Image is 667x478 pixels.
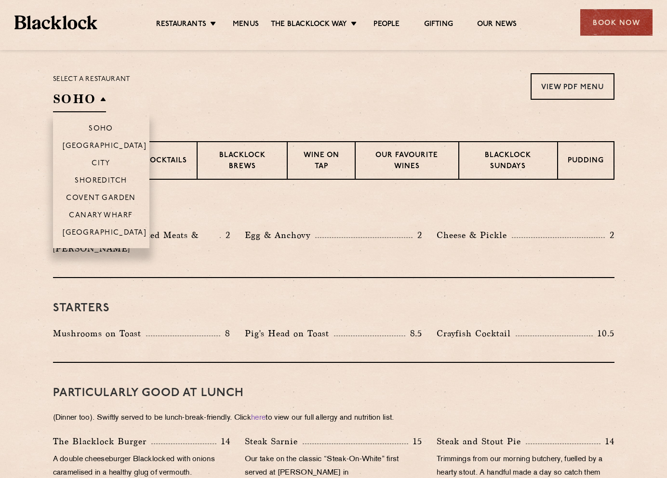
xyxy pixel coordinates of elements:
[251,414,266,422] a: here
[593,327,614,340] p: 10.5
[568,156,604,168] p: Pudding
[477,20,517,30] a: Our News
[405,327,423,340] p: 8.5
[531,73,614,100] a: View PDF Menu
[245,228,315,242] p: Egg & Anchovy
[408,435,422,448] p: 15
[53,302,614,315] h3: Starters
[14,15,97,29] img: BL_Textured_Logo-footer-cropped.svg
[53,73,131,86] p: Select a restaurant
[69,212,133,221] p: Canary Wharf
[271,20,347,30] a: The Blacklock Way
[221,229,230,241] p: 2
[63,229,147,239] p: [GEOGRAPHIC_DATA]
[424,20,453,30] a: Gifting
[53,435,151,448] p: The Blacklock Burger
[75,177,127,186] p: Shoreditch
[245,435,303,448] p: Steak Sarnie
[156,20,206,30] a: Restaurants
[413,229,422,241] p: 2
[605,229,614,241] p: 2
[220,327,230,340] p: 8
[245,327,334,340] p: Pig's Head on Toast
[92,159,110,169] p: City
[580,9,653,36] div: Book Now
[53,412,614,425] p: (Dinner too). Swiftly served to be lunch-break-friendly. Click to view our full allergy and nutri...
[233,20,259,30] a: Menus
[144,156,187,168] p: Cocktails
[53,204,614,216] h3: Pre Chop Bites
[437,228,512,242] p: Cheese & Pickle
[89,125,113,134] p: Soho
[63,142,147,152] p: [GEOGRAPHIC_DATA]
[297,150,345,173] p: Wine on Tap
[437,327,516,340] p: Crayfish Cocktail
[374,20,400,30] a: People
[600,435,614,448] p: 14
[53,387,614,399] h3: PARTICULARLY GOOD AT LUNCH
[437,435,526,448] p: Steak and Stout Pie
[207,150,278,173] p: Blacklock Brews
[365,150,449,173] p: Our favourite wines
[53,91,106,112] h2: SOHO
[469,150,547,173] p: Blacklock Sundays
[66,194,136,204] p: Covent Garden
[53,327,146,340] p: Mushrooms on Toast
[216,435,230,448] p: 14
